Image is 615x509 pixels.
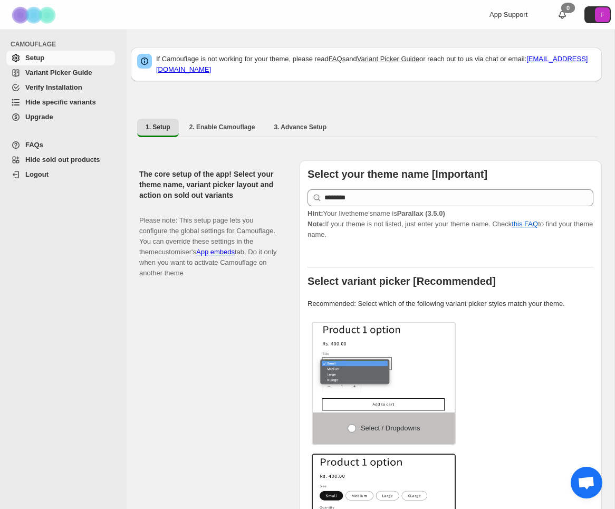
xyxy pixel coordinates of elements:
a: Setup [6,51,115,65]
a: FAQs [6,138,115,152]
img: Select / Dropdowns [313,323,455,412]
a: this FAQ [512,220,538,228]
strong: Note: [307,220,325,228]
text: F [601,12,604,18]
span: Logout [25,170,49,178]
p: Please note: This setup page lets you configure the global settings for Camouflage. You can overr... [139,205,282,278]
span: Variant Picker Guide [25,69,92,76]
a: Variant Picker Guide [6,65,115,80]
span: Upgrade [25,113,53,121]
b: Select your theme name [Important] [307,168,487,180]
strong: Parallax (3.5.0) [397,209,445,217]
img: Camouflage [8,1,61,30]
span: Avatar with initials F [595,7,610,22]
a: Logout [6,167,115,182]
span: 1. Setup [146,123,170,131]
span: Hide sold out products [25,156,100,164]
a: Hide sold out products [6,152,115,167]
button: Avatar with initials F [584,6,611,23]
span: CAMOUFLAGE [11,40,119,49]
span: Setup [25,54,44,62]
span: Hide specific variants [25,98,96,106]
p: Recommended: Select which of the following variant picker styles match your theme. [307,299,593,309]
a: Upgrade [6,110,115,124]
b: Select variant picker [Recommended] [307,275,496,287]
strong: Hint: [307,209,323,217]
a: App embeds [196,248,235,256]
a: FAQs [329,55,346,63]
p: If Camouflage is not working for your theme, please read and or reach out to us via chat or email: [156,54,595,75]
span: 2. Enable Camouflage [189,123,255,131]
span: Verify Installation [25,83,82,91]
span: 3. Advance Setup [274,123,326,131]
div: Open chat [571,467,602,498]
span: FAQs [25,141,43,149]
a: Hide specific variants [6,95,115,110]
span: Your live theme's name is [307,209,445,217]
h2: The core setup of the app! Select your theme name, variant picker layout and action on sold out v... [139,169,282,200]
span: Select / Dropdowns [361,424,420,432]
a: Verify Installation [6,80,115,95]
span: App Support [489,11,527,18]
a: 0 [557,9,568,20]
a: Variant Picker Guide [357,55,419,63]
p: If your theme is not listed, just enter your theme name. Check to find your theme name. [307,208,593,240]
div: 0 [561,3,575,13]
